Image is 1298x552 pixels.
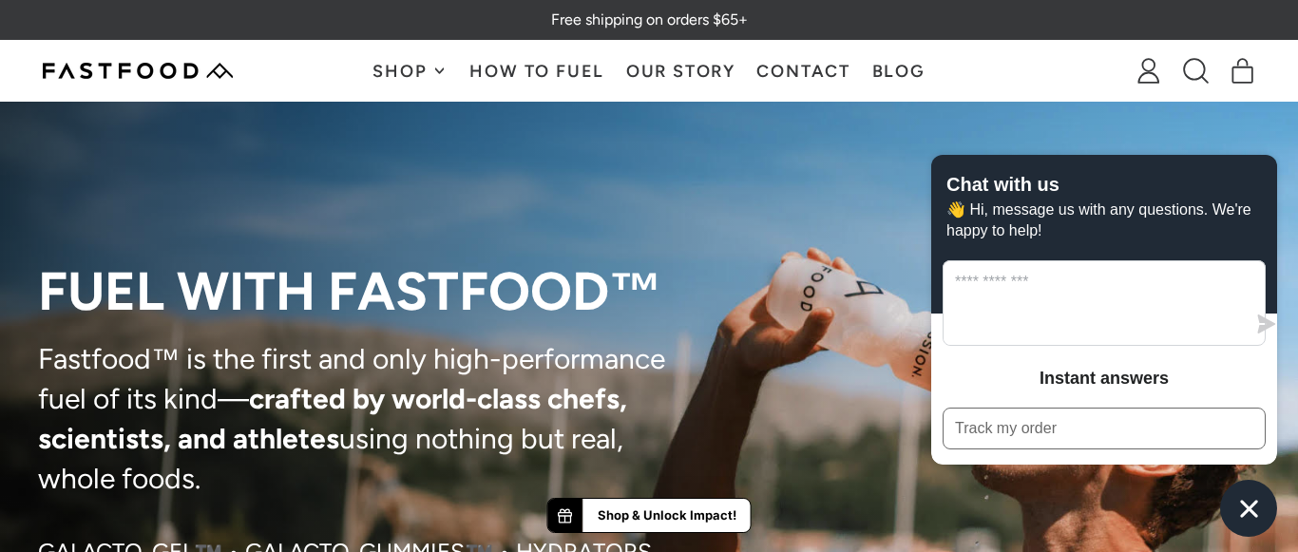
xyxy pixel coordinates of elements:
[861,41,936,101] a: Blog
[926,155,1283,537] inbox-online-store-chat: Shopify online store chat
[746,41,861,101] a: Contact
[38,381,627,456] strong: crafted by world-class chefs, scientists, and athletes
[372,63,431,80] span: Shop
[362,41,459,101] button: Shop
[43,63,233,79] img: Fastfood
[38,263,688,320] p: Fuel with Fastfood™
[616,41,747,101] a: Our Story
[38,339,688,499] p: Fastfood™ is the first and only high-performance fuel of its kind— using nothing but real, whole ...
[459,41,615,101] a: How To Fuel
